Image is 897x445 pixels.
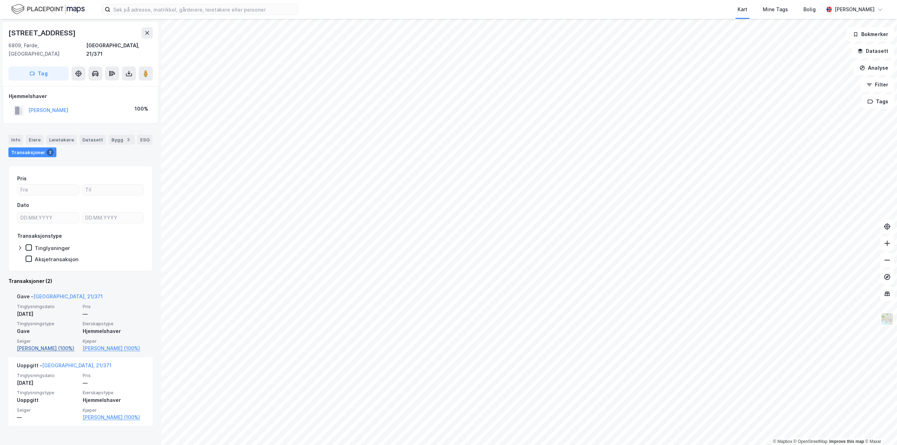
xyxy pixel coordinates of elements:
div: 2 [47,149,54,156]
a: Improve this map [829,439,864,444]
iframe: Chat Widget [862,411,897,445]
span: Tinglysningstype [17,390,78,396]
span: Eierskapstype [83,390,144,396]
a: [PERSON_NAME] (100%) [83,344,144,353]
input: DD.MM.YYYY [18,213,79,223]
div: Gave [17,327,78,335]
span: Selger [17,407,78,413]
div: Bolig [803,5,816,14]
div: Hjemmelshaver [83,327,144,335]
div: Leietakere [46,135,77,145]
div: — [83,379,144,387]
button: Analyse [854,61,894,75]
span: Tinglysningsdato [17,373,78,378]
a: Mapbox [773,439,792,444]
span: Pris [83,304,144,310]
div: Datasett [80,135,106,145]
div: Pris [17,174,27,183]
div: [STREET_ADDRESS] [8,27,77,39]
button: Filter [861,78,894,92]
div: Transaksjonstype [17,232,62,240]
div: [PERSON_NAME] [835,5,875,14]
div: — [17,413,78,422]
div: Hjemmelshaver [9,92,152,100]
input: Til [82,185,144,195]
span: Selger [17,338,78,344]
a: [GEOGRAPHIC_DATA], 21/371 [42,362,111,368]
div: Kart [738,5,747,14]
div: ESG [137,135,152,145]
span: Kjøper [83,338,144,344]
span: Eierskapstype [83,321,144,327]
div: Transaksjoner [8,147,56,157]
div: Eiere [26,135,43,145]
input: Søk på adresse, matrikkel, gårdeiere, leietakere eller personer [110,4,297,15]
div: Mine Tags [763,5,788,14]
div: 3 [125,136,132,143]
div: Hjemmelshaver [83,396,144,404]
span: Tinglysningsdato [17,304,78,310]
div: 100% [135,105,148,113]
a: OpenStreetMap [794,439,828,444]
a: [PERSON_NAME] (100%) [17,344,78,353]
div: 6809, Førde, [GEOGRAPHIC_DATA] [8,41,86,58]
div: Tinglysninger [35,245,70,251]
span: Tinglysningstype [17,321,78,327]
div: [GEOGRAPHIC_DATA], 21/371 [86,41,153,58]
div: — [83,310,144,318]
div: Gave - [17,292,103,304]
div: [DATE] [17,310,78,318]
button: Tags [862,95,894,109]
span: Pris [83,373,144,378]
div: Dato [17,201,29,209]
div: Info [8,135,23,145]
div: Uoppgitt [17,396,78,404]
input: Fra [18,185,79,195]
a: [PERSON_NAME] (100%) [83,413,144,422]
a: [GEOGRAPHIC_DATA], 21/371 [33,293,103,299]
input: DD.MM.YYYY [82,213,144,223]
div: Bygg [109,135,135,145]
div: Transaksjoner (2) [8,277,153,285]
button: Tag [8,67,69,81]
button: Bokmerker [847,27,894,41]
div: Aksjetransaksjon [35,256,78,263]
div: Kontrollprogram for chat [862,411,897,445]
span: Kjøper [83,407,144,413]
button: Datasett [851,44,894,58]
div: Uoppgitt - [17,361,111,373]
img: Z [881,312,894,326]
img: logo.f888ab2527a4732fd821a326f86c7f29.svg [11,3,85,15]
div: [DATE] [17,379,78,387]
